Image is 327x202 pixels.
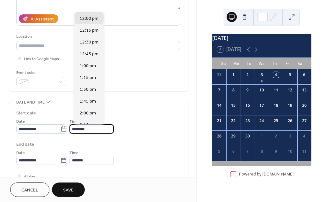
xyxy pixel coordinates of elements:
div: 16 [245,103,251,108]
div: 23 [245,118,251,124]
div: Th [268,58,281,69]
div: 1 [230,72,236,78]
span: 1:30 pm [80,86,96,93]
span: Link to Google Maps [24,56,59,62]
div: 28 [216,133,222,139]
span: 12:45 pm [80,50,98,57]
div: 4 [302,133,307,139]
div: 3 [259,72,265,78]
span: Date [16,150,25,156]
div: Powered by [239,171,294,177]
div: AI Assistant [31,16,54,23]
div: Start date [16,110,36,117]
div: 1 [259,133,265,139]
div: Sa [294,58,306,69]
span: 2:00 pm [80,110,96,116]
div: 15 [230,103,236,108]
button: Cancel [10,183,49,197]
div: Event color [16,69,64,76]
div: 29 [230,133,236,139]
div: 4 [273,72,279,78]
span: Cancel [21,187,38,194]
div: 13 [302,87,307,93]
div: [DATE] [212,34,311,42]
div: Fr [281,58,294,69]
div: 10 [287,149,293,154]
div: 25 [273,118,279,124]
div: Tu [243,58,255,69]
span: 12:15 pm [80,27,98,34]
div: 2 [245,72,251,78]
button: AI Assistant [19,14,58,23]
div: 27 [302,118,307,124]
div: 10 [259,87,265,93]
div: 7 [245,149,251,154]
span: Date and time [16,99,45,106]
div: 20 [302,103,307,108]
span: Save [63,187,74,194]
div: Mo [230,58,243,69]
span: All day [24,173,35,180]
div: 14 [216,103,222,108]
span: 1:00 pm [80,62,96,69]
div: 22 [230,118,236,124]
span: 12:30 pm [80,39,98,45]
a: [DOMAIN_NAME] [262,171,294,177]
div: 5 [287,72,293,78]
span: Time [69,118,78,125]
div: 11 [302,149,307,154]
div: 12 [287,87,293,93]
span: 1:15 pm [80,74,96,81]
div: 8 [230,87,236,93]
div: 2 [273,133,279,139]
div: 19 [287,103,293,108]
div: 5 [216,149,222,154]
div: 6 [230,149,236,154]
span: Date [16,118,25,125]
div: 24 [259,118,265,124]
div: 3 [287,133,293,139]
div: 18 [273,103,279,108]
div: We [255,58,268,69]
div: 8 [259,149,265,154]
div: 17 [259,103,265,108]
div: Location [16,33,179,40]
div: 11 [273,87,279,93]
div: End date [16,141,34,148]
div: 9 [273,149,279,154]
div: 30 [245,133,251,139]
div: 21 [216,118,222,124]
div: 31 [216,72,222,78]
div: 9 [245,87,251,93]
div: 7 [216,87,222,93]
div: 6 [302,72,307,78]
div: Su [217,58,230,69]
span: 2:15 pm [80,121,96,128]
div: 26 [287,118,293,124]
button: Save [52,183,85,197]
span: 12:00 pm [80,15,98,22]
span: 1:45 pm [80,98,96,105]
span: Time [69,150,78,156]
